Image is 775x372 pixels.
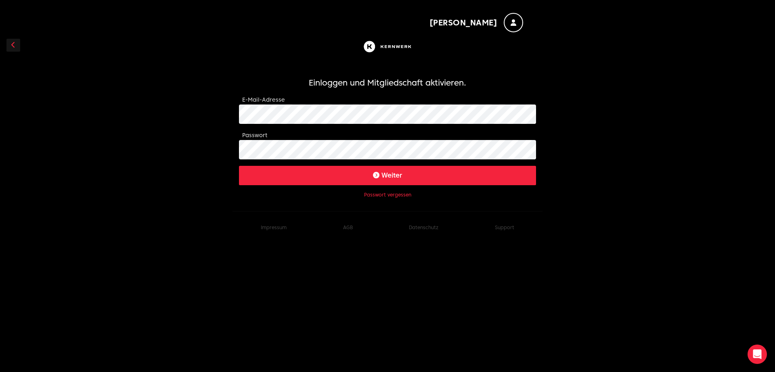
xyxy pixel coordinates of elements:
button: [PERSON_NAME] [429,13,524,32]
label: Passwort [242,132,267,138]
button: Weiter [239,166,536,185]
label: E-Mail-Adresse [242,96,285,103]
a: Impressum [261,224,287,230]
span: [PERSON_NAME] [429,17,498,28]
button: Support [495,224,514,231]
h1: Einloggen und Mitgliedschaft aktivieren. [239,77,536,88]
a: Datenschutz [409,224,438,230]
button: Passwort vergessen [364,192,411,198]
img: Kernwerk® [362,39,413,54]
a: AGB [343,224,353,230]
div: Open Intercom Messenger [748,345,767,364]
